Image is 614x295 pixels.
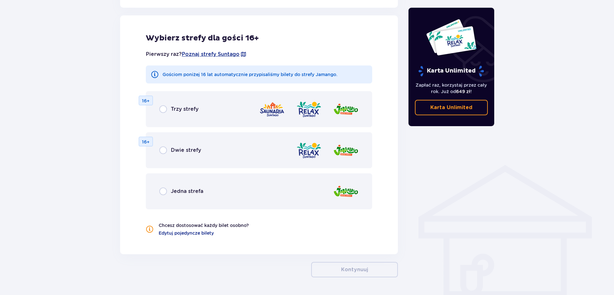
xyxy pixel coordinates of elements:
span: Jedna strefa [171,188,203,195]
img: Jamango [333,100,359,118]
img: Relax [296,100,322,118]
a: Edytuj pojedyncze bilety [159,230,214,236]
p: Pierwszy raz? [146,51,247,58]
p: Gościom poniżej 16 lat automatycznie przypisaliśmy bilety do strefy Jamango. [162,71,338,78]
img: Jamango [333,141,359,160]
img: Jamango [333,182,359,201]
a: Karta Unlimited [415,100,488,115]
img: Relax [296,141,322,160]
span: Trzy strefy [171,106,198,113]
p: Zapłać raz, korzystaj przez cały rok. Już od ! [415,82,488,95]
button: Kontynuuj [311,262,398,277]
p: Chcesz dostosować każdy bilet osobno? [159,222,249,229]
p: 16+ [142,98,150,104]
img: Dwie karty całoroczne do Suntago z napisem 'UNLIMITED RELAX', na białym tle z tropikalnymi liśćmi... [426,19,477,56]
span: Dwie strefy [171,147,201,154]
a: Poznaj strefy Suntago [182,51,240,58]
p: Karta Unlimited [430,104,472,111]
p: Karta Unlimited [418,65,485,77]
p: 16+ [142,139,150,145]
span: 649 zł [456,89,470,94]
img: Saunaria [259,100,285,118]
p: Kontynuuj [341,266,368,273]
h2: Wybierz strefy dla gości 16+ [146,33,372,43]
